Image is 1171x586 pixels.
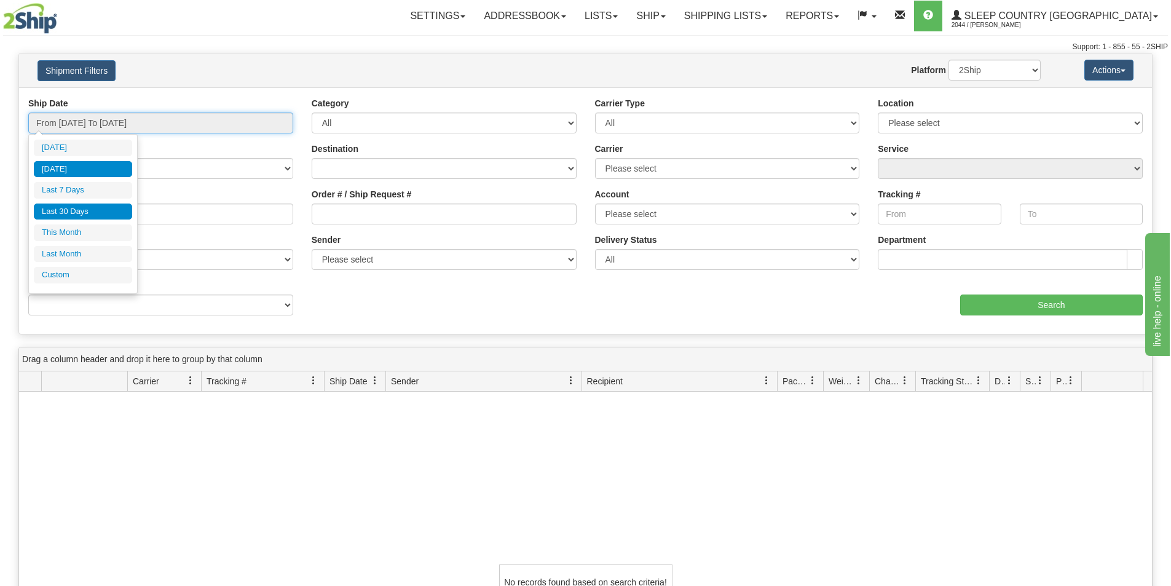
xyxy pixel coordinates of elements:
label: Department [878,234,926,246]
input: Search [960,295,1143,315]
a: Tracking Status filter column settings [968,370,989,391]
label: Platform [911,64,946,76]
li: Last Month [34,246,132,263]
label: Service [878,143,909,155]
label: Category [312,97,349,109]
label: Order # / Ship Request # [312,188,412,200]
label: Destination [312,143,358,155]
a: Ship Date filter column settings [365,370,385,391]
span: Tracking # [207,375,246,387]
label: Ship Date [28,97,68,109]
span: Sender [391,375,419,387]
a: Settings [401,1,475,31]
div: live help - online [9,7,114,22]
a: Carrier filter column settings [180,370,201,391]
li: Last 30 Days [34,204,132,220]
span: Shipment Issues [1025,375,1036,387]
a: Pickup Status filter column settings [1060,370,1081,391]
div: grid grouping header [19,347,1152,371]
button: Actions [1084,60,1134,81]
li: Custom [34,267,132,283]
span: Charge [875,375,901,387]
span: 2044 / [PERSON_NAME] [952,19,1044,31]
span: Delivery Status [995,375,1005,387]
label: Tracking # [878,188,920,200]
li: Last 7 Days [34,182,132,199]
a: Shipment Issues filter column settings [1030,370,1051,391]
label: Delivery Status [595,234,657,246]
span: Tracking Status [921,375,974,387]
span: Ship Date [329,375,367,387]
label: Account [595,188,629,200]
span: Sleep Country [GEOGRAPHIC_DATA] [961,10,1152,21]
img: logo2044.jpg [3,3,57,34]
li: This Month [34,224,132,241]
a: Delivery Status filter column settings [999,370,1020,391]
span: Packages [783,375,808,387]
span: Recipient [587,375,623,387]
label: Location [878,97,913,109]
span: Weight [829,375,854,387]
li: [DATE] [34,140,132,156]
a: Charge filter column settings [894,370,915,391]
button: Shipment Filters [37,60,116,81]
input: From [878,204,1001,224]
a: Packages filter column settings [802,370,823,391]
a: Sleep Country [GEOGRAPHIC_DATA] 2044 / [PERSON_NAME] [942,1,1167,31]
input: To [1020,204,1143,224]
iframe: chat widget [1143,230,1170,355]
div: Support: 1 - 855 - 55 - 2SHIP [3,42,1168,52]
a: Weight filter column settings [848,370,869,391]
a: Shipping lists [675,1,776,31]
li: [DATE] [34,161,132,178]
a: Ship [627,1,674,31]
span: Pickup Status [1056,375,1067,387]
a: Tracking # filter column settings [303,370,324,391]
span: Carrier [133,375,159,387]
label: Carrier Type [595,97,645,109]
a: Addressbook [475,1,575,31]
label: Sender [312,234,341,246]
label: Carrier [595,143,623,155]
a: Lists [575,1,627,31]
a: Recipient filter column settings [756,370,777,391]
a: Reports [776,1,848,31]
a: Sender filter column settings [561,370,582,391]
